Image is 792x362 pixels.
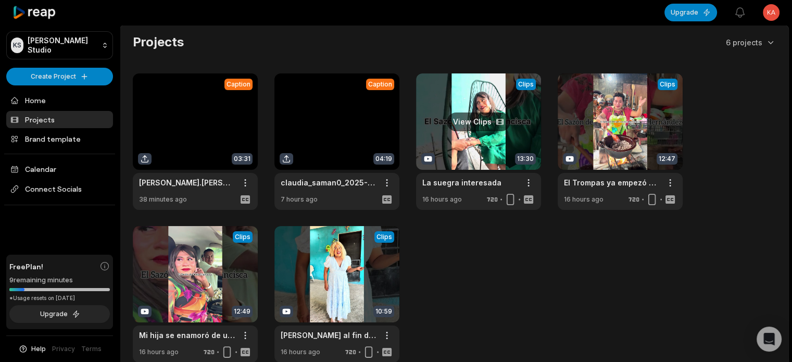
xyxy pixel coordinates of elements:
[139,330,235,341] a: Mi hija se enamoró de un militar
[139,177,235,188] a: [PERSON_NAME].[PERSON_NAME].official_2025-09-09-15-06-47_1757405207655
[6,160,113,178] a: Calendar
[664,4,717,21] button: Upgrade
[726,37,776,48] button: 6 projects
[6,68,113,85] button: Create Project
[11,38,23,53] div: KS
[281,330,376,341] a: [PERSON_NAME] al fin descubrió al militar con otra mujer
[52,344,75,354] a: Privacy
[422,177,501,188] a: La suegra interesada
[9,261,43,272] span: Free Plan!
[133,34,184,51] h2: Projects
[757,327,782,352] div: Open Intercom Messenger
[18,344,46,354] button: Help
[6,111,113,128] a: Projects
[9,305,110,323] button: Upgrade
[28,36,97,55] p: [PERSON_NAME] Studio
[81,344,102,354] a: Terms
[6,92,113,109] a: Home
[6,130,113,147] a: Brand template
[31,344,46,354] span: Help
[281,177,376,188] a: claudia_saman0_2025-09-09-09-01-18_1757383278766
[564,177,660,188] a: El Trompas ya empezó a deportar gente de la Nopalera
[6,180,113,198] span: Connect Socials
[9,275,110,285] div: 9 remaining minutes
[9,294,110,302] div: *Usage resets on [DATE]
